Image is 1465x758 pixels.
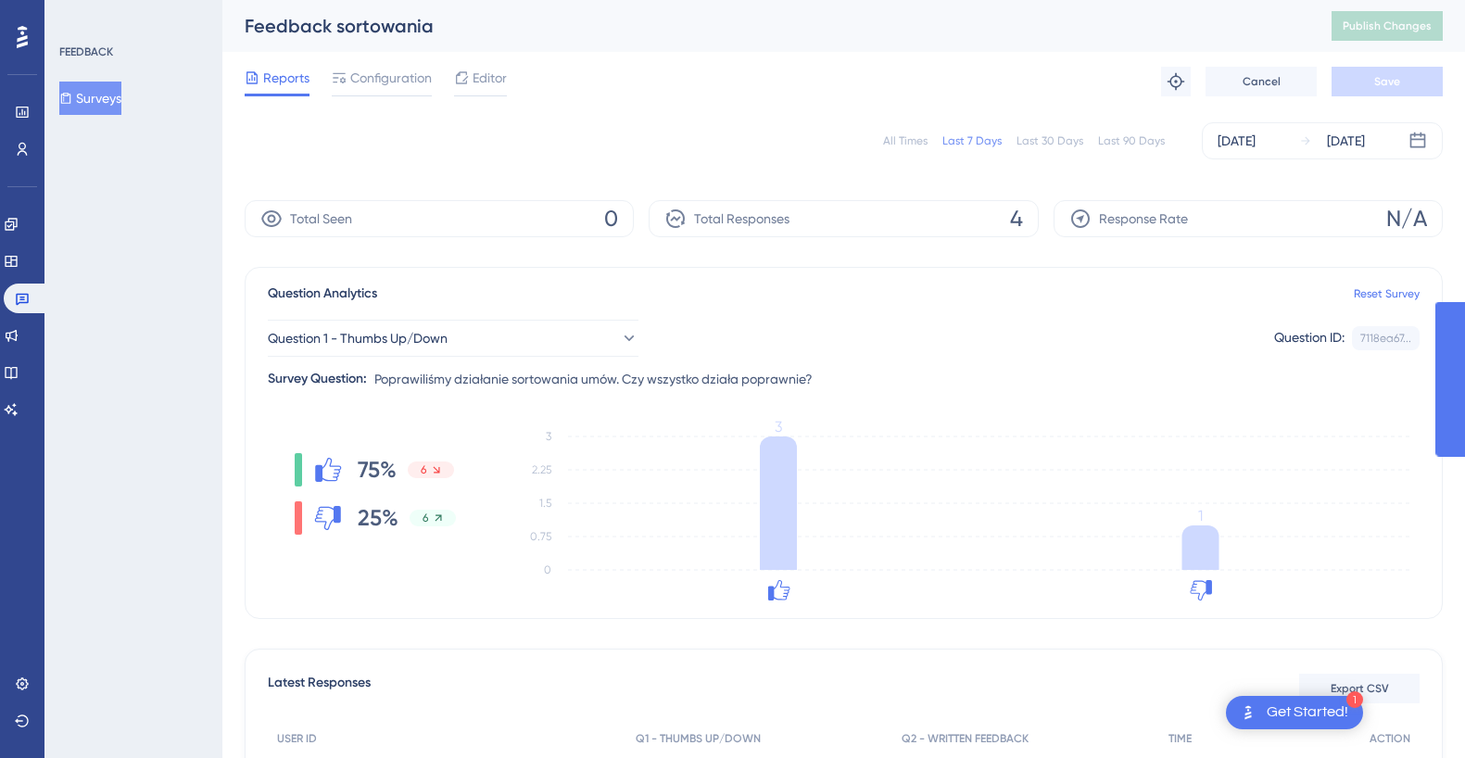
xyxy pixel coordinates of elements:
[1010,204,1023,234] span: 4
[1332,11,1443,41] button: Publish Changes
[532,463,551,476] tspan: 2.25
[1354,286,1420,301] a: Reset Survey
[1327,130,1365,152] div: [DATE]
[530,530,551,543] tspan: 0.75
[1206,67,1317,96] button: Cancel
[902,731,1029,746] span: Q2 - WRITTEN FEEDBACK
[374,368,813,390] span: Poprawiliśmy działanie sortowania umów. Czy wszystko działa poprawnie?
[1017,133,1083,148] div: Last 30 Days
[268,320,638,357] button: Question 1 - Thumbs Up/Down
[1346,691,1363,708] div: 1
[473,67,507,89] span: Editor
[1226,696,1363,729] div: Open Get Started! checklist, remaining modules: 1
[1374,74,1400,89] span: Save
[942,133,1002,148] div: Last 7 Days
[1331,681,1389,696] span: Export CSV
[1387,685,1443,740] iframe: UserGuiding AI Assistant Launcher
[268,327,448,349] span: Question 1 - Thumbs Up/Down
[1360,331,1411,346] div: 7118ea67...
[604,204,618,234] span: 0
[883,133,928,148] div: All Times
[358,455,397,485] span: 75%
[421,462,426,477] span: 6
[1332,67,1443,96] button: Save
[358,503,398,533] span: 25%
[59,44,113,59] div: FEEDBACK
[1098,133,1165,148] div: Last 90 Days
[59,82,121,115] button: Surveys
[694,208,789,230] span: Total Responses
[1218,130,1256,152] div: [DATE]
[1237,701,1259,724] img: launcher-image-alternative-text
[1168,731,1192,746] span: TIME
[1274,326,1345,350] div: Question ID:
[546,430,551,443] tspan: 3
[268,283,377,305] span: Question Analytics
[263,67,309,89] span: Reports
[1198,507,1203,524] tspan: 1
[1299,674,1420,703] button: Export CSV
[268,368,367,390] div: Survey Question:
[775,418,782,436] tspan: 3
[245,13,1285,39] div: Feedback sortowania
[544,563,551,576] tspan: 0
[1370,731,1410,746] span: ACTION
[350,67,432,89] span: Configuration
[636,731,761,746] span: Q1 - THUMBS UP/DOWN
[1243,74,1281,89] span: Cancel
[1267,702,1348,723] div: Get Started!
[268,672,371,705] span: Latest Responses
[290,208,352,230] span: Total Seen
[1386,204,1427,234] span: N/A
[1343,19,1432,33] span: Publish Changes
[539,497,551,510] tspan: 1.5
[423,511,428,525] span: 6
[277,731,317,746] span: USER ID
[1099,208,1188,230] span: Response Rate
